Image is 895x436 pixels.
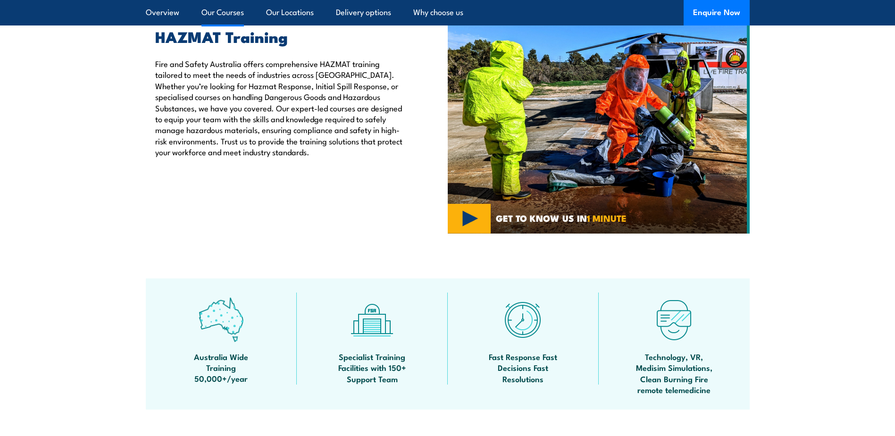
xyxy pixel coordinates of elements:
[448,6,750,234] img: HAZMAT Response Training
[481,351,566,384] span: Fast Response Fast Decisions Fast Resolutions
[496,214,627,222] span: GET TO KNOW US IN
[587,211,627,225] strong: 1 MINUTE
[652,297,696,342] img: tech-icon
[632,351,717,395] span: Technology, VR, Medisim Simulations, Clean Burning Fire remote telemedicine
[350,297,394,342] img: facilities-icon
[501,297,545,342] img: fast-icon
[155,30,404,43] h2: HAZMAT Training
[330,351,415,384] span: Specialist Training Facilities with 150+ Support Team
[179,351,264,384] span: Australia Wide Training 50,000+/year
[155,58,404,158] p: Fire and Safety Australia offers comprehensive HAZMAT training tailored to meet the needs of indu...
[199,297,243,342] img: auswide-icon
